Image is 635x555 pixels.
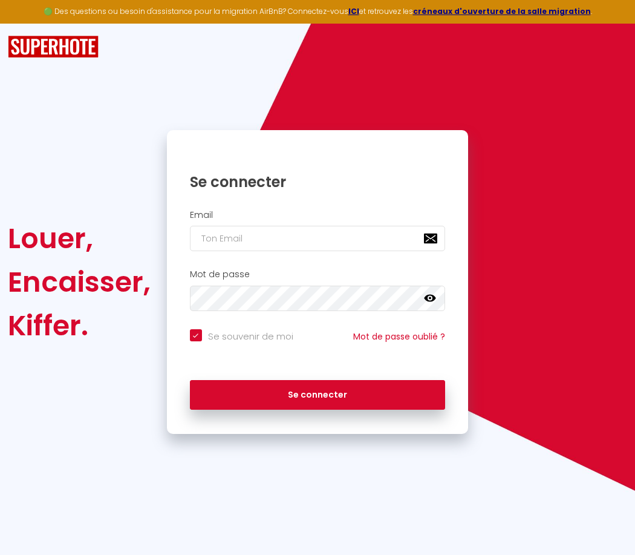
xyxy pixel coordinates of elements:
div: Kiffer. [8,304,151,347]
input: Ton Email [190,226,446,251]
button: Se connecter [190,380,446,410]
a: créneaux d'ouverture de la salle migration [413,6,591,16]
h2: Mot de passe [190,269,446,280]
img: SuperHote logo [8,36,99,58]
div: Encaisser, [8,260,151,304]
a: ICI [348,6,359,16]
h1: Se connecter [190,172,446,191]
div: Louer, [8,217,151,260]
h2: Email [190,210,446,220]
a: Mot de passe oublié ? [353,330,445,343]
